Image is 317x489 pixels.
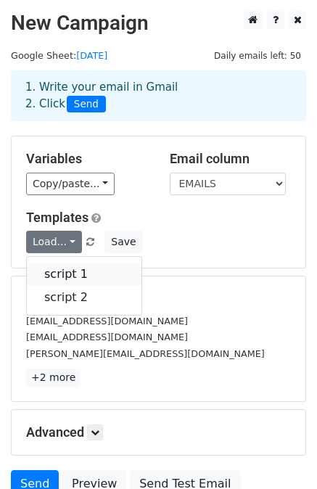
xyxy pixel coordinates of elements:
[15,79,302,112] div: 1. Write your email in Gmail 2. Click
[244,419,317,489] iframe: Chat Widget
[76,50,107,61] a: [DATE]
[26,291,291,307] h5: 5 Recipients
[26,151,148,167] h5: Variables
[104,231,142,253] button: Save
[170,151,292,167] h5: Email column
[26,231,82,253] a: Load...
[26,424,291,440] h5: Advanced
[26,332,188,342] small: [EMAIL_ADDRESS][DOMAIN_NAME]
[26,369,81,387] a: +2 more
[209,48,306,64] span: Daily emails left: 50
[26,173,115,195] a: Copy/paste...
[27,263,141,286] a: script 1
[26,316,188,326] small: [EMAIL_ADDRESS][DOMAIN_NAME]
[67,96,106,113] span: Send
[26,348,265,359] small: [PERSON_NAME][EMAIL_ADDRESS][DOMAIN_NAME]
[11,11,306,36] h2: New Campaign
[11,50,107,61] small: Google Sheet:
[209,50,306,61] a: Daily emails left: 50
[26,210,88,225] a: Templates
[27,286,141,309] a: script 2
